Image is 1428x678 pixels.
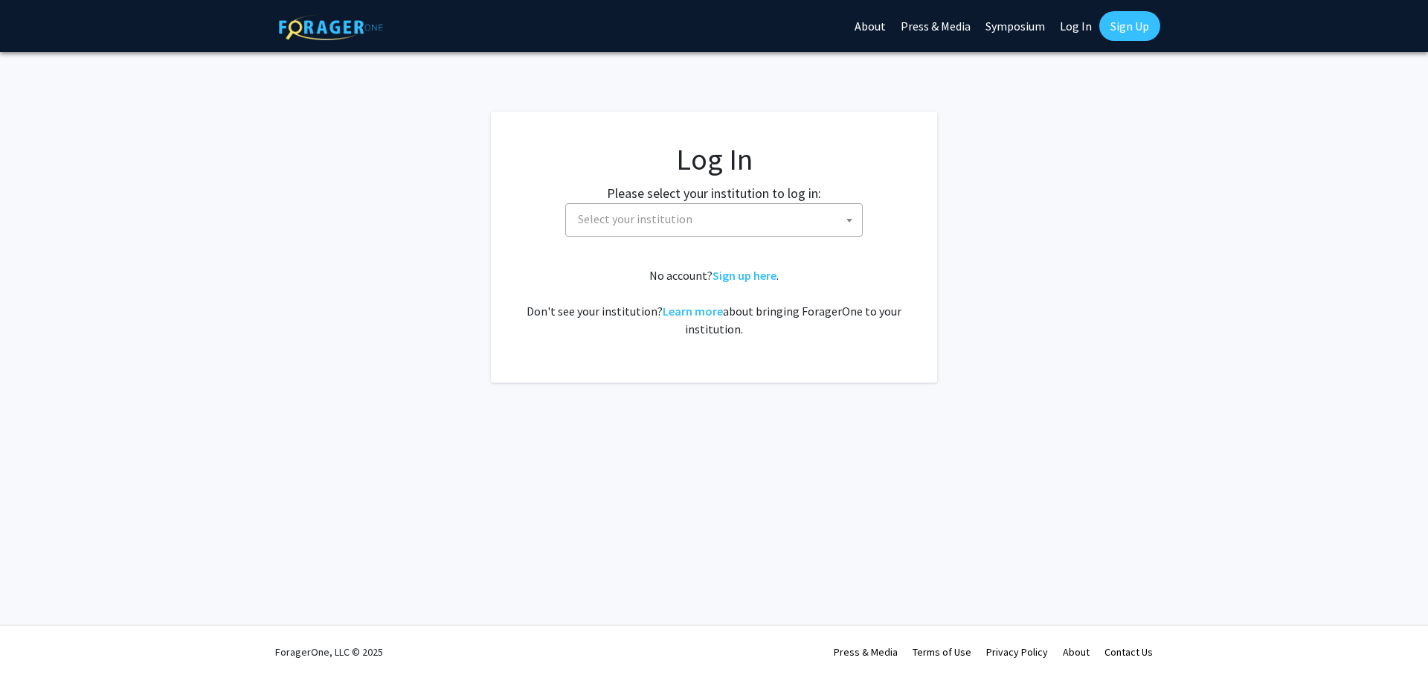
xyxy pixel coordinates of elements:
a: Terms of Use [913,645,971,659]
div: No account? . Don't see your institution? about bringing ForagerOne to your institution. [521,266,907,338]
a: Learn more about bringing ForagerOne to your institution [663,304,723,319]
span: Select your institution [565,203,863,237]
a: Privacy Policy [986,645,1048,659]
a: Sign Up [1099,11,1160,41]
span: Select your institution [572,204,862,234]
a: Press & Media [834,645,898,659]
a: Contact Us [1104,645,1153,659]
a: About [1063,645,1090,659]
h1: Log In [521,141,907,177]
label: Please select your institution to log in: [607,183,821,203]
span: Select your institution [578,211,692,226]
div: ForagerOne, LLC © 2025 [275,626,383,678]
a: Sign up here [713,268,776,283]
img: ForagerOne Logo [279,14,383,40]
